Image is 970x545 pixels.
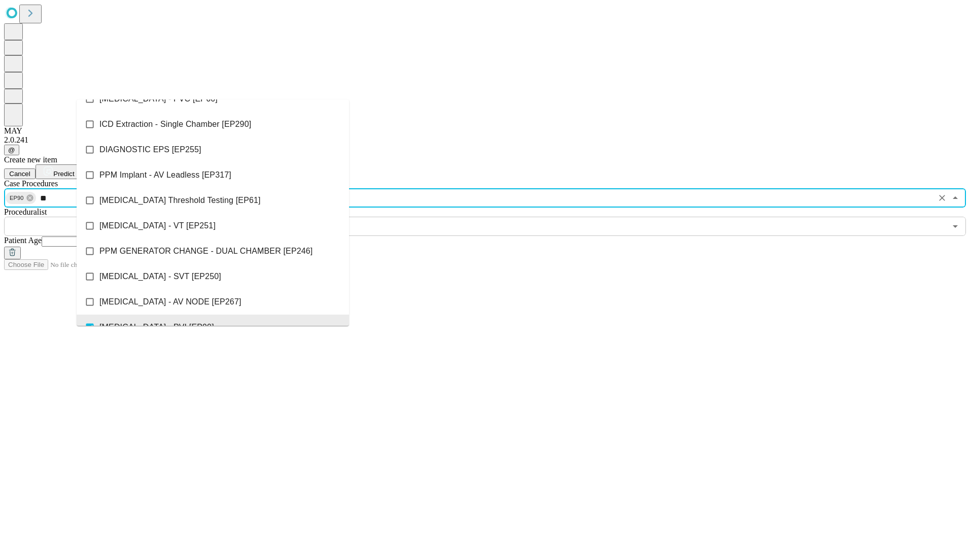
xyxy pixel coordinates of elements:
[53,170,74,178] span: Predict
[99,220,216,232] span: [MEDICAL_DATA] - VT [EP251]
[4,168,36,179] button: Cancel
[99,194,261,207] span: [MEDICAL_DATA] Threshold Testing [EP61]
[948,219,962,233] button: Open
[935,191,949,205] button: Clear
[4,236,42,245] span: Patient Age
[99,169,231,181] span: PPM Implant - AV Leadless [EP317]
[948,191,962,205] button: Close
[99,245,313,257] span: PPM GENERATOR CHANGE - DUAL CHAMBER [EP246]
[4,145,19,155] button: @
[6,192,28,204] span: EP90
[4,179,58,188] span: Scheduled Procedure
[99,296,241,308] span: [MEDICAL_DATA] - AV NODE [EP267]
[4,126,966,135] div: MAY
[9,170,30,178] span: Cancel
[4,208,47,216] span: Proceduralist
[4,155,57,164] span: Create new item
[99,144,201,156] span: DIAGNOSTIC EPS [EP255]
[6,192,36,204] div: EP90
[99,118,251,130] span: ICD Extraction - Single Chamber [EP290]
[4,135,966,145] div: 2.0.241
[36,164,82,179] button: Predict
[99,321,214,333] span: [MEDICAL_DATA] - PVI [EP90]
[8,146,15,154] span: @
[99,270,221,283] span: [MEDICAL_DATA] - SVT [EP250]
